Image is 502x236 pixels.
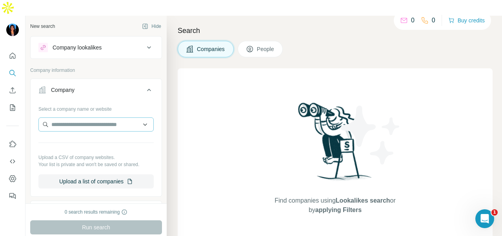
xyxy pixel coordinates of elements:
span: People [257,45,275,53]
button: My lists [6,101,19,115]
img: Surfe Illustration - Woman searching with binoculars [295,101,376,188]
p: Your list is private and won't be saved or shared. [38,161,154,168]
span: 1 [491,209,498,216]
p: 0 [411,16,415,25]
p: 0 [432,16,435,25]
button: Hide [136,20,167,32]
span: Companies [197,45,226,53]
h4: Search [178,25,493,36]
div: New search [30,23,55,30]
button: Search [6,66,19,80]
div: 0 search results remaining [65,209,128,216]
iframe: Intercom live chat [475,209,494,228]
button: Quick start [6,49,19,63]
div: Company lookalikes [53,44,102,51]
p: Company information [30,67,162,74]
button: Use Surfe API [6,154,19,168]
button: Upload a list of companies [38,174,154,188]
img: Surfe Illustration - Stars [335,100,406,170]
button: Use Surfe on LinkedIn [6,137,19,151]
button: Dashboard [6,172,19,186]
span: applying Filters [315,207,362,213]
button: Enrich CSV [6,83,19,97]
span: Find companies using or by [272,196,398,215]
div: Company [51,86,75,94]
div: Select a company name or website [38,102,154,113]
p: Upload a CSV of company websites. [38,154,154,161]
img: Avatar [6,24,19,36]
button: Feedback [6,189,19,203]
button: Company [31,80,162,102]
button: Buy credits [448,15,485,26]
button: Company lookalikes [31,38,162,57]
button: Industry [31,203,162,221]
span: Lookalikes search [336,197,390,204]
